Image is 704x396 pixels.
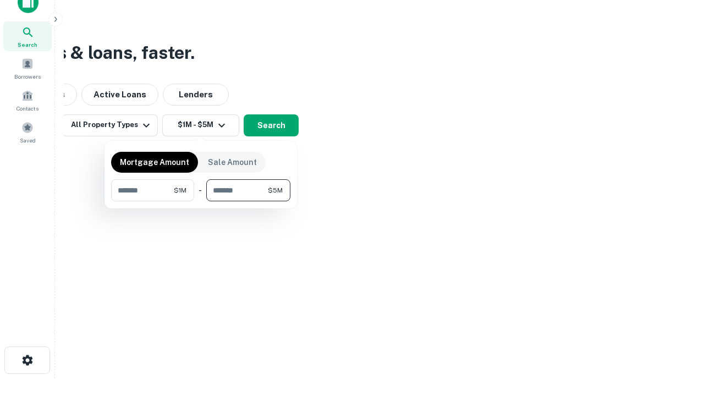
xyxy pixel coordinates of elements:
[268,185,283,195] span: $5M
[174,185,186,195] span: $1M
[208,156,257,168] p: Sale Amount
[199,179,202,201] div: -
[120,156,189,168] p: Mortgage Amount
[649,308,704,361] iframe: Chat Widget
